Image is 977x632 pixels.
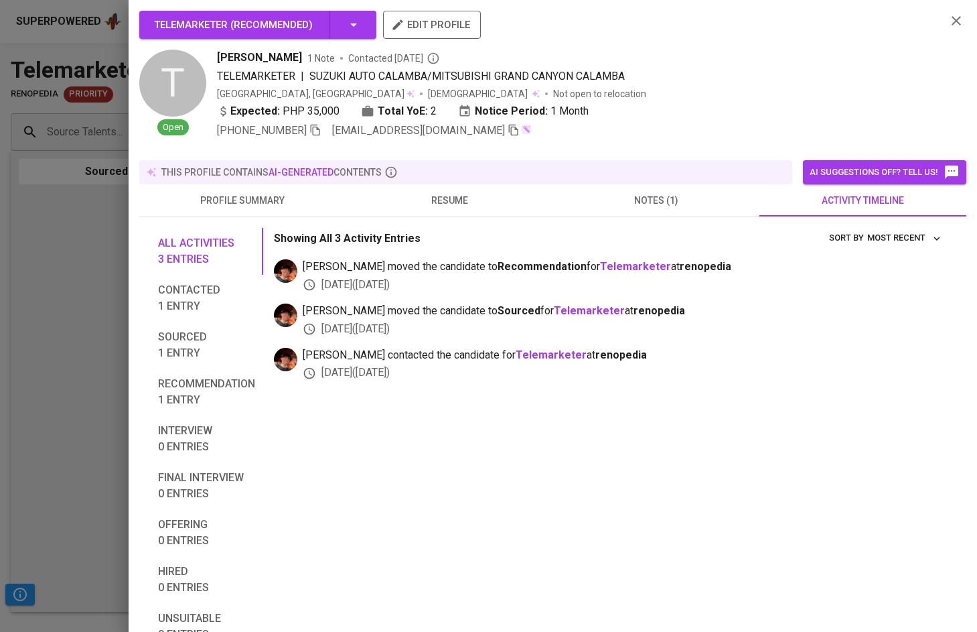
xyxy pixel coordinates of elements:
span: [DEMOGRAPHIC_DATA] [428,87,530,101]
b: Sourced [498,304,540,317]
span: edit profile [394,16,470,34]
span: Offering 0 entries [158,517,255,549]
span: Most Recent [867,231,942,246]
span: Contacted 1 entry [158,282,255,314]
a: Telemarketer [516,349,587,361]
button: edit profile [383,11,481,39]
img: diemas@glints.com [274,259,297,283]
span: Open [157,121,189,134]
span: [PHONE_NUMBER] [217,124,307,137]
img: diemas@glints.com [274,348,297,371]
span: TELEMARKETER [217,70,295,82]
img: diemas@glints.com [274,304,297,327]
span: resume [354,192,545,209]
a: Telemarketer [554,304,625,317]
p: Showing All 3 Activity Entries [274,231,421,247]
span: 2 [431,103,437,119]
span: Final interview 0 entries [158,470,255,502]
span: notes (1) [561,192,752,209]
div: 1 Month [458,103,589,119]
b: Recommendation [498,260,587,273]
span: Hired 0 entries [158,564,255,596]
a: edit profile [383,19,481,29]
span: Recommendation 1 entry [158,376,255,408]
span: activity timeline [767,192,958,209]
button: AI suggestions off? Tell us! [803,160,966,184]
span: AI-generated [269,167,333,178]
div: [DATE] ( [DATE] ) [303,365,945,381]
span: renopedia [633,304,685,317]
b: Total YoE: [378,103,428,119]
span: [EMAIL_ADDRESS][DOMAIN_NAME] [332,124,505,137]
span: [PERSON_NAME] moved the candidate to for at [303,304,945,319]
img: magic_wand.svg [521,124,532,135]
div: [DATE] ( [DATE] ) [303,322,945,337]
span: [PERSON_NAME] [217,50,302,66]
button: sort by [864,228,945,249]
a: Telemarketer [600,260,671,273]
b: Expected: [230,103,280,119]
span: sort by [829,233,864,243]
div: PHP 35,000 [217,103,340,119]
div: [GEOGRAPHIC_DATA], [GEOGRAPHIC_DATA] [217,87,415,101]
div: T [139,50,206,117]
p: this profile contains contents [161,166,382,179]
span: Interview 0 entries [158,423,255,455]
b: Notice Period: [475,103,548,119]
span: All activities 3 entries [158,235,255,267]
p: Not open to relocation [553,87,646,101]
span: 1 Note [307,52,335,65]
span: Telemarketer ( Recommended ) [154,19,313,31]
span: AI suggestions off? Tell us! [810,164,960,180]
span: [PERSON_NAME] moved the candidate to for at [303,259,945,275]
span: Contacted [DATE] [348,52,440,65]
span: Sourced 1 entry [158,329,255,361]
span: renopedia [680,260,731,273]
span: SUZUKI AUTO CALAMBA/MITSUBISHI GRAND CANYON CALAMBA [309,70,625,82]
button: Telemarketer (Recommended) [139,11,376,39]
svg: By Philippines recruiter [427,52,440,65]
div: [DATE] ( [DATE] ) [303,277,945,293]
span: renopedia [595,349,647,361]
span: [PERSON_NAME] contacted the candidate for at [303,348,945,363]
span: | [301,68,304,84]
span: profile summary [147,192,338,209]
